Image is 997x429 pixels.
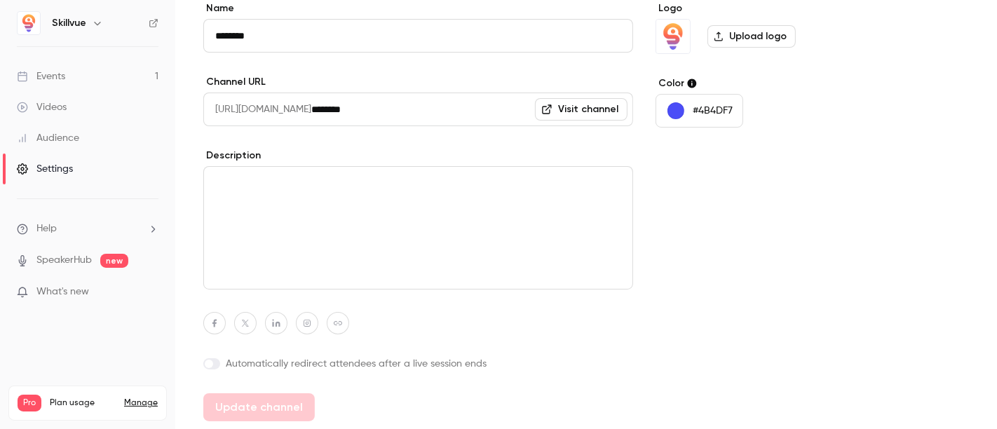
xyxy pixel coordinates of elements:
[203,93,311,126] span: [URL][DOMAIN_NAME]
[17,69,65,83] div: Events
[74,83,107,92] div: Dominio
[58,81,69,93] img: tab_domain_overview_orange.svg
[17,222,158,236] li: help-dropdown-opener
[22,36,34,48] img: website_grey.svg
[124,397,158,409] a: Manage
[693,104,733,118] p: #4B4DF7
[18,12,40,34] img: Skillvue
[141,81,152,93] img: tab_keywords_by_traffic_grey.svg
[142,286,158,299] iframe: Noticeable Trigger
[656,1,871,54] section: Logo
[656,76,871,90] label: Color
[36,36,201,48] div: [PERSON_NAME]: [DOMAIN_NAME]
[656,94,743,128] button: #4B4DF7
[203,1,633,15] label: Name
[156,83,233,92] div: Keyword (traffico)
[17,100,67,114] div: Videos
[100,254,128,268] span: new
[50,397,116,409] span: Plan usage
[203,357,633,371] label: Automatically redirect attendees after a live session ends
[656,20,690,53] img: Skillvue
[36,285,89,299] span: What's new
[656,1,871,15] label: Logo
[203,149,633,163] label: Description
[707,25,796,48] label: Upload logo
[18,395,41,411] span: Pro
[17,131,79,145] div: Audience
[22,22,34,34] img: logo_orange.svg
[52,16,86,30] h6: Skillvue
[36,253,92,268] a: SpeakerHub
[17,162,73,176] div: Settings
[535,98,628,121] a: Visit channel
[36,222,57,236] span: Help
[39,22,69,34] div: v 4.0.25
[203,75,633,89] label: Channel URL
